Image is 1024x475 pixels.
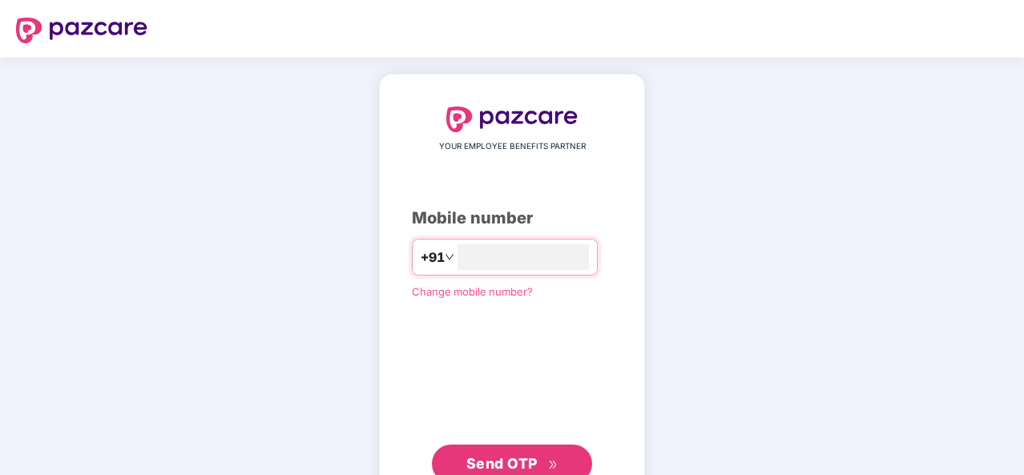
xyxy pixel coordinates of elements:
span: down [445,252,454,262]
span: +91 [421,248,445,268]
img: logo [16,18,147,43]
div: Mobile number [412,206,612,231]
span: YOUR EMPLOYEE BENEFITS PARTNER [439,140,586,153]
span: double-right [548,460,558,470]
img: logo [446,107,578,132]
a: Change mobile number? [412,285,533,298]
span: Send OTP [466,455,538,472]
